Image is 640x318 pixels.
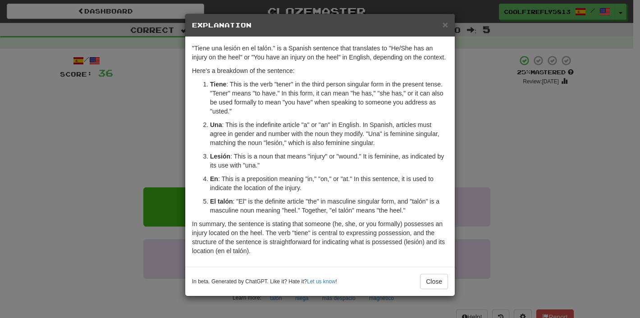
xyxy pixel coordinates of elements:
h5: Explanation [192,21,448,30]
strong: Una [210,121,222,128]
small: In beta. Generated by ChatGPT. Like it? Hate it? ! [192,278,337,286]
button: Close [443,20,448,29]
span: × [443,19,448,30]
strong: Lesión [210,153,230,160]
button: Close [420,274,448,289]
p: : This is a preposition meaning "in," "on," or "at." In this sentence, it is used to indicate the... [210,174,448,192]
strong: El talón [210,198,233,205]
p: : This is the verb "tener" in the third person singular form in the present tense. "Tener" means ... [210,80,448,116]
p: : This is the indefinite article "a" or "an" in English. In Spanish, articles must agree in gende... [210,120,448,147]
p: Here's a breakdown of the sentence: [192,66,448,75]
p: "Tiene una lesión en el talón." is a Spanish sentence that translates to "He/She has an injury on... [192,44,448,62]
strong: En [210,175,218,182]
p: In summary, the sentence is stating that someone (he, she, or you formally) possesses an injury l... [192,219,448,255]
strong: Tiene [210,81,226,88]
p: : This is a noun that means "injury" or "wound." It is feminine, as indicated by its use with "una." [210,152,448,170]
p: : "El" is the definite article "the" in masculine singular form, and "talón" is a masculine noun ... [210,197,448,215]
a: Let us know [307,278,335,285]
